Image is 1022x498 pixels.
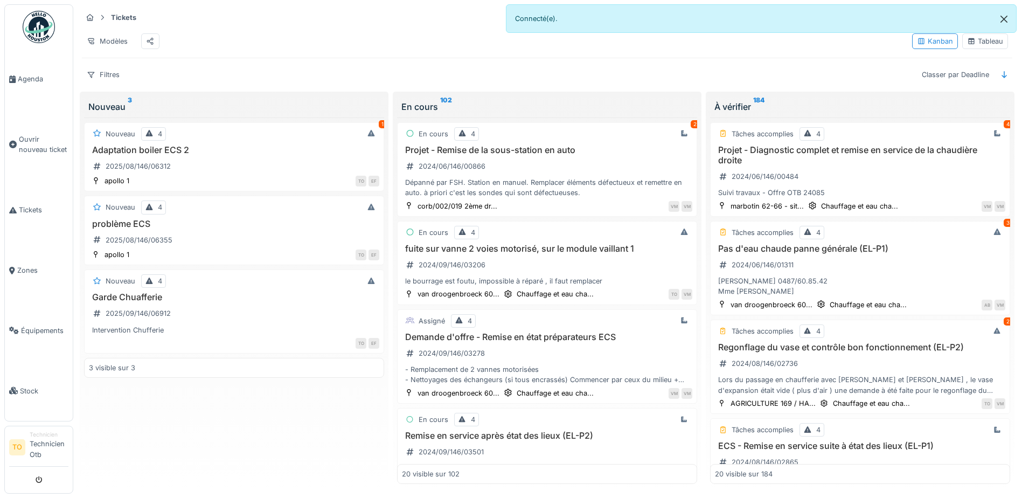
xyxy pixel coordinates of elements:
[82,33,133,49] div: Modèles
[402,276,692,286] div: le bourrage est foutu, impossible à réparé , il faut remplacer
[401,100,693,113] div: En cours
[402,244,692,254] h3: fuite sur vanne 2 voies motorisé, sur le module vaillant 1
[995,398,1005,409] div: VM
[402,364,692,385] div: - Remplacement de 2 vannes motorisées - Nettoyages des échangeurs (si tous encrassés) Commencer p...
[5,240,73,301] a: Zones
[468,316,472,326] div: 4
[419,414,448,425] div: En cours
[715,145,1005,165] h3: Projet - Diagnostic complet et remise en service de la chaudière droite
[82,67,124,82] div: Filtres
[691,120,699,128] div: 2
[5,300,73,361] a: Équipements
[471,227,475,238] div: 4
[88,100,380,113] div: Nouveau
[833,398,910,409] div: Chauffage et eau cha...
[20,386,68,396] span: Stock
[419,348,485,358] div: 2024/09/146/03278
[5,109,73,180] a: Ouvrir nouveau ticket
[715,342,1005,352] h3: Regonflage du vase et contrôle bon fonctionnement (EL-P2)
[669,289,679,300] div: TO
[731,201,804,211] div: marbotin 62-66 - sit...
[9,431,68,467] a: TO TechnicienTechnicien Otb
[517,289,594,299] div: Chauffage et eau cha...
[816,326,821,336] div: 4
[419,129,448,139] div: En cours
[106,276,135,286] div: Nouveau
[715,468,773,479] div: 20 visible sur 184
[107,12,141,23] strong: Tickets
[731,300,812,310] div: van droogenbroeck 60...
[1004,219,1012,227] div: 3
[732,358,798,369] div: 2024/08/146/02736
[158,276,162,286] div: 4
[30,431,68,439] div: Technicien
[714,100,1006,113] div: À vérifier
[1004,120,1012,128] div: 4
[731,398,816,409] div: AGRICULTURE 169 / HA...
[369,338,379,349] div: EF
[89,292,379,302] h3: Garde Chuafferie
[982,300,992,310] div: AB
[89,325,379,335] div: Intervention Chufferie
[471,129,475,139] div: 4
[517,388,594,398] div: Chauffage et eau cha...
[158,129,162,139] div: 4
[105,176,129,186] div: apollo 1
[732,227,794,238] div: Tâches accomplies
[402,468,460,479] div: 20 visible sur 102
[18,74,68,84] span: Agenda
[982,201,992,212] div: VM
[816,129,821,139] div: 4
[356,176,366,186] div: TO
[506,4,1017,33] div: Connecté(e).
[732,326,794,336] div: Tâches accomplies
[402,463,692,473] div: Voir document
[715,375,1005,395] div: Lors du passage en chaufferie avec [PERSON_NAME] et [PERSON_NAME] , le vase d'expansion était vid...
[715,441,1005,451] h3: ECS - Remise en service suite à état des lieux (EL-P1)
[105,250,129,260] div: apollo 1
[379,120,386,128] div: 1
[732,129,794,139] div: Tâches accomplies
[821,201,898,211] div: Chauffage et eau cha...
[128,100,132,113] sup: 3
[402,145,692,155] h3: Projet - Remise de la sous-station en auto
[995,300,1005,310] div: VM
[19,205,68,215] span: Tickets
[995,201,1005,212] div: VM
[356,338,366,349] div: TO
[732,425,794,435] div: Tâches accomplies
[732,260,794,270] div: 2024/06/146/01311
[5,49,73,109] a: Agenda
[106,161,171,171] div: 2025/08/146/06312
[5,180,73,240] a: Tickets
[402,431,692,441] h3: Remise en service après état des lieux (EL-P2)
[669,388,679,399] div: VM
[9,439,25,455] li: TO
[5,361,73,421] a: Stock
[106,235,172,245] div: 2025/08/146/06355
[992,5,1016,33] button: Close
[418,201,497,211] div: corb/002/019 2ème dr...
[89,363,135,373] div: 3 visible sur 3
[917,67,994,82] div: Classer par Deadline
[419,260,485,270] div: 2024/09/146/03206
[19,134,68,155] span: Ouvrir nouveau ticket
[419,227,448,238] div: En cours
[682,201,692,212] div: VM
[106,308,171,319] div: 2025/09/146/06912
[982,398,992,409] div: TO
[1004,317,1012,326] div: 2
[17,265,68,275] span: Zones
[418,289,499,299] div: van droogenbroeck 60...
[106,202,135,212] div: Nouveau
[419,316,445,326] div: Assigné
[369,250,379,260] div: EF
[471,414,475,425] div: 4
[89,145,379,155] h3: Adaptation boiler ECS 2
[402,332,692,342] h3: Demande d'offre - Remise en état préparateurs ECS
[816,227,821,238] div: 4
[419,447,484,457] div: 2024/09/146/03501
[440,100,452,113] sup: 102
[715,276,1005,296] div: [PERSON_NAME] 0487/60.85.42 Mme [PERSON_NAME]
[732,171,798,182] div: 2024/06/146/00484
